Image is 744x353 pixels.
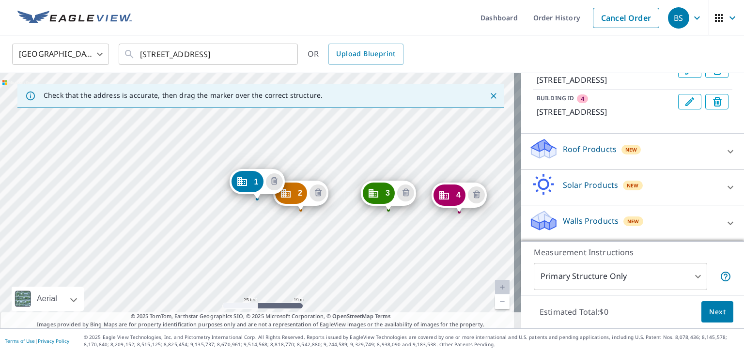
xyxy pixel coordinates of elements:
p: [STREET_ADDRESS] [537,106,674,118]
div: Dropped pin, building 1, Commercial property, 4570 Prairie View Pl NW Rochester, MN 55901 [229,169,284,199]
span: 4 [581,94,584,103]
p: Estimated Total: $0 [532,301,616,322]
span: 1 [254,178,258,185]
a: Terms of Use [5,338,35,344]
a: OpenStreetMap [332,312,373,320]
button: Edit building 4 [678,94,701,109]
div: Walls ProductsNew [529,209,736,237]
a: Cancel Order [593,8,659,28]
a: Privacy Policy [38,338,69,344]
div: OR [308,44,403,65]
button: Delete building 2 [310,184,326,201]
button: Next [701,301,733,323]
button: Delete building 4 [468,186,485,203]
button: Delete building 3 [397,184,414,201]
div: Solar ProductsNew [529,173,736,201]
p: Measurement Instructions [534,246,731,258]
div: Dropped pin, building 3, Commercial property, 4556 Prairie View Pl NW Rochester, MN 55901 [361,181,416,211]
div: Dropped pin, building 4, Commercial property, 4554 Prairie View Pl NW Rochester, MN 55901 [432,183,487,213]
div: Aerial [12,287,84,311]
span: Next [709,306,726,318]
p: BUILDING ID [537,94,574,102]
div: Roof ProductsNew [529,138,736,165]
p: Roof Products [563,143,617,155]
span: 3 [386,189,390,197]
p: [STREET_ADDRESS] [537,74,674,86]
div: BS [668,7,689,29]
span: Your report will include only the primary structure on the property. For example, a detached gara... [720,271,731,282]
a: Terms [375,312,391,320]
span: Upload Blueprint [336,48,395,60]
a: Upload Blueprint [328,44,403,65]
button: Delete building 4 [705,94,728,109]
div: [GEOGRAPHIC_DATA] [12,41,109,68]
a: Current Level 20, Zoom In Disabled [495,280,510,294]
p: Walls Products [563,215,619,227]
p: © 2025 Eagle View Technologies, Inc. and Pictometry International Corp. All Rights Reserved. Repo... [84,334,739,348]
a: Current Level 20, Zoom Out [495,294,510,309]
input: Search by address or latitude-longitude [140,41,278,68]
p: Solar Products [563,179,618,191]
span: New [627,182,639,189]
p: | [5,338,69,344]
span: 2 [298,189,302,197]
div: Dropped pin, building 2, Commercial property, 4568 Prairie View Pl NW Rochester, MN 55901 [273,181,328,211]
button: Delete building 1 [266,173,283,190]
div: Primary Structure Only [534,263,707,290]
img: EV Logo [17,11,132,25]
span: 4 [456,191,461,199]
div: Aerial [34,287,60,311]
span: New [625,146,637,153]
p: Check that the address is accurate, then drag the marker over the correct structure. [44,91,323,100]
button: Close [487,90,500,102]
span: © 2025 TomTom, Earthstar Geographics SIO, © 2025 Microsoft Corporation, © [131,312,391,321]
span: New [627,217,639,225]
